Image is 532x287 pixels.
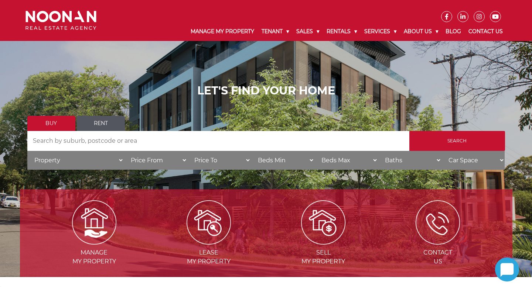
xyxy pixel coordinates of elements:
span: Manage my Property [38,248,151,266]
input: Search by suburb, postcode or area [27,131,409,151]
img: ICONS [416,200,460,245]
input: Search [409,131,505,151]
img: Sell my property [301,200,345,245]
a: Contact Us [465,22,507,41]
span: Lease my Property [152,248,265,266]
span: Sell my Property [267,248,380,266]
a: Leasemy Property [152,218,265,265]
h1: LET'S FIND YOUR HOME [27,84,505,97]
img: Lease my property [187,200,231,245]
a: Managemy Property [38,218,151,265]
a: Rentals [323,22,361,41]
img: Manage my Property [72,200,116,245]
a: Services [361,22,400,41]
a: Manage My Property [187,22,258,41]
a: Sales [293,22,323,41]
a: Sellmy Property [267,218,380,265]
a: Tenant [258,22,293,41]
a: ContactUs [381,218,494,265]
span: Contact Us [381,248,494,266]
a: Rent [77,116,125,131]
a: About Us [400,22,442,41]
a: Buy [27,116,75,131]
a: Blog [442,22,465,41]
img: Noonan Real Estate Agency [25,11,96,30]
